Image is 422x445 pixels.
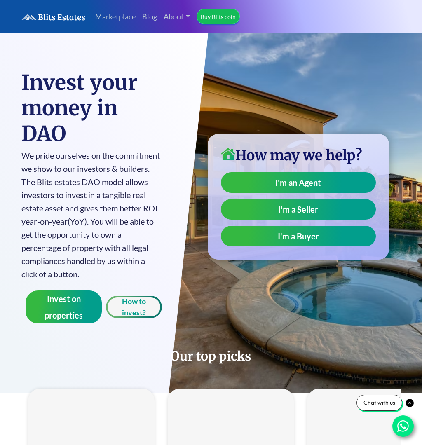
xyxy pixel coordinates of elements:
[21,70,162,147] h1: Invest your money in DAO
[221,147,376,164] h3: How may we help?
[26,290,102,323] button: Invest on properties
[92,8,139,26] a: Marketplace
[221,148,235,160] img: home-icon
[160,8,193,26] a: About
[221,199,376,220] a: I'm a Seller
[21,149,162,281] p: We pride ourselves on the commitment we show to our investors & builders. The Blits estates DAO m...
[356,395,402,411] div: Chat with us
[21,14,85,21] img: logo.6a08bd47fd1234313fe35534c588d03a.svg
[139,8,160,26] a: Blog
[21,348,401,364] h2: Our top picks
[197,9,240,24] a: Buy Blits coin
[106,296,162,318] button: How to invest?
[221,226,376,246] a: I'm a Buyer
[221,172,376,193] a: I'm an Agent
